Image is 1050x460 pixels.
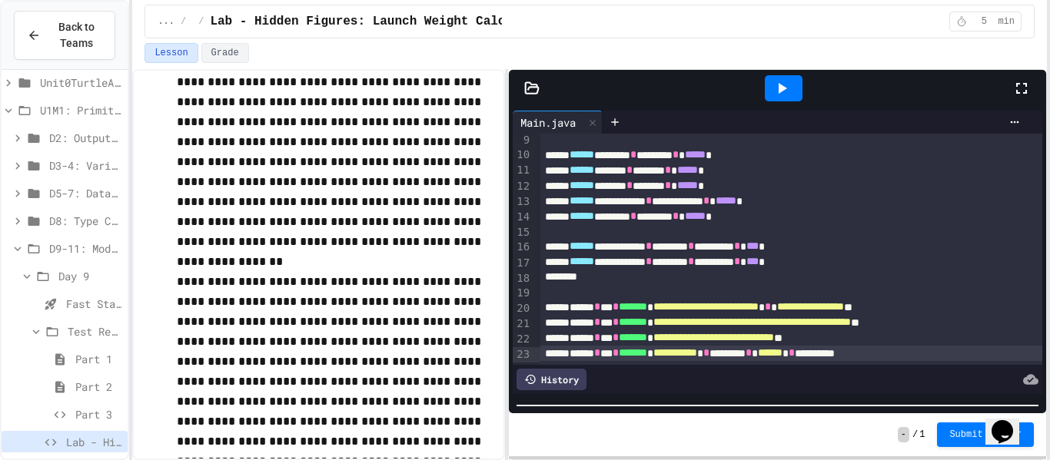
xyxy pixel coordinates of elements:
span: D9-11: Module Wrap Up [49,240,121,256]
div: 9 [513,133,532,148]
div: 18 [513,271,532,286]
div: 12 [513,179,532,194]
span: D2: Output and Compiling Code [49,130,121,146]
span: ... [158,15,174,28]
span: / [181,15,186,28]
div: 22 [513,332,532,347]
span: Submit Answer [949,429,1022,441]
span: D5-7: Data Types and Number Calculations [49,185,121,201]
div: 14 [513,210,532,225]
span: Lab - Hidden Figures: Launch Weight Calculator [66,434,121,450]
div: 13 [513,194,532,210]
span: 5 [972,15,996,28]
span: D8: Type Casting [49,213,121,229]
div: 11 [513,163,532,178]
div: 24 [513,362,532,378]
div: Main.java [513,111,603,134]
div: 16 [513,240,532,255]
span: / [198,15,204,28]
span: Part 2 [75,379,121,395]
span: Unit0TurtleAvatar [40,74,121,91]
button: Back to Teams [14,11,115,60]
div: 21 [513,316,532,332]
span: Day 9 [58,268,121,284]
button: Grade [201,43,249,63]
span: / [912,429,918,441]
button: Lesson [145,43,198,63]
span: - [898,427,909,442]
div: History [517,369,586,390]
div: 10 [513,147,532,163]
span: Part 3 [75,406,121,422]
span: Back to Teams [50,19,102,51]
div: 17 [513,256,532,271]
iframe: chat widget [985,399,1035,445]
span: Test Review (35 mins) [68,323,121,339]
span: 1 [919,429,925,441]
span: D3-4: Variables and Input [49,157,121,174]
span: Part 1 [75,351,121,367]
div: Main.java [513,114,583,131]
span: Fast Start [66,296,121,312]
div: 19 [513,286,532,301]
button: Submit Answer [937,422,1034,447]
div: 20 [513,301,532,316]
div: 23 [513,347,532,362]
span: min [998,15,1015,28]
div: 15 [513,225,532,240]
span: U1M1: Primitives, Variables, Basic I/O [40,102,121,118]
span: Lab - Hidden Figures: Launch Weight Calculator [210,12,550,31]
